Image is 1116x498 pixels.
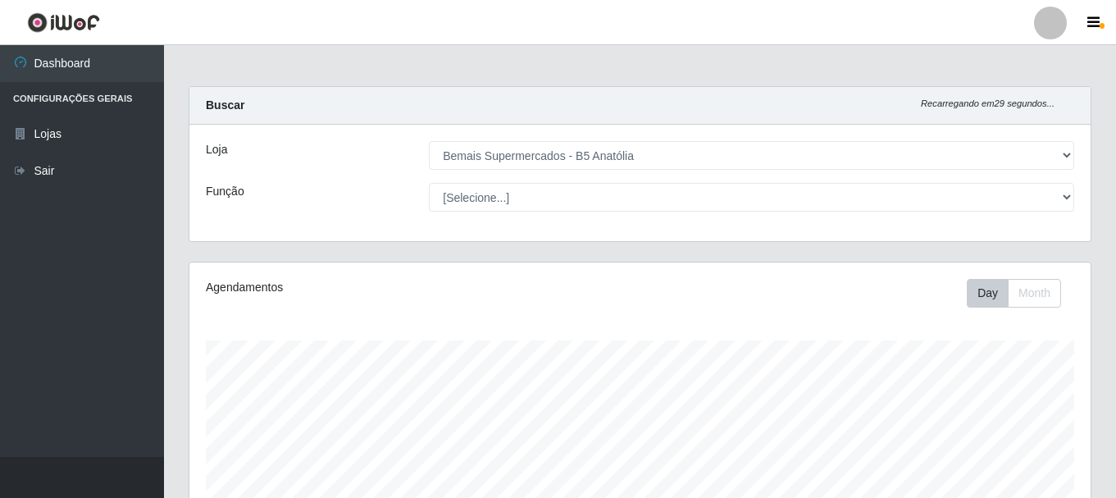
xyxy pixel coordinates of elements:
[206,279,553,296] div: Agendamentos
[967,279,1009,308] button: Day
[921,98,1055,108] i: Recarregando em 29 segundos...
[206,98,244,112] strong: Buscar
[1008,279,1061,308] button: Month
[206,183,244,200] label: Função
[27,12,100,33] img: CoreUI Logo
[206,141,227,158] label: Loja
[967,279,1061,308] div: First group
[967,279,1074,308] div: Toolbar with button groups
